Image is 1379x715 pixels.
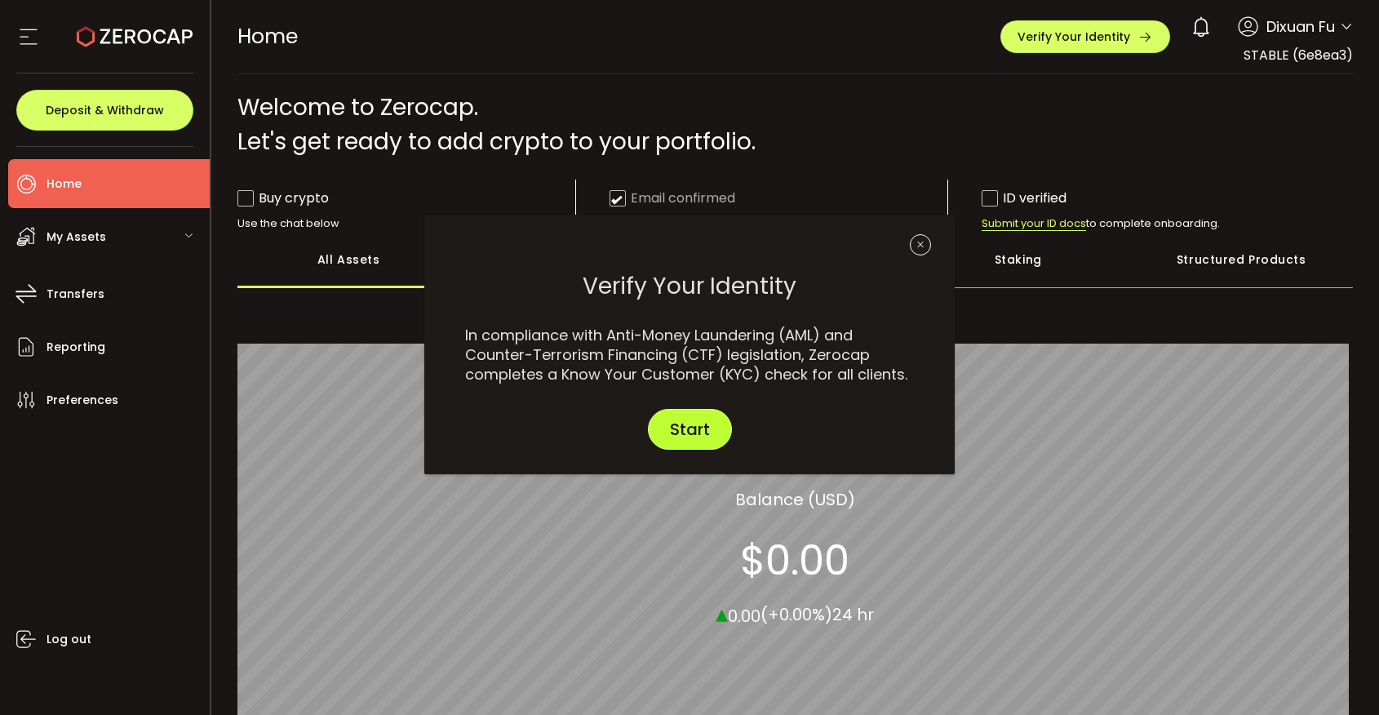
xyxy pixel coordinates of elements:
[670,421,710,437] span: Start
[1297,637,1379,715] iframe: Chat Widget
[424,215,955,474] div: dialog
[648,409,732,450] button: Start
[583,264,796,309] span: Verify Your Identity
[910,231,938,260] button: Close
[465,325,907,384] span: In compliance with Anti-Money Laundering (AML) and Counter-Terrorism Financing (CTF) legislation,...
